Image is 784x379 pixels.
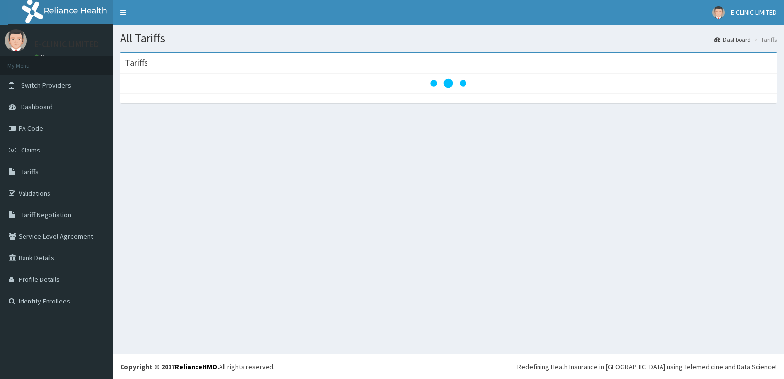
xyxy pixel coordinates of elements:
[21,210,71,219] span: Tariff Negotiation
[120,362,219,371] strong: Copyright © 2017 .
[21,167,39,176] span: Tariffs
[731,8,777,17] span: E-CLINIC LIMITED
[21,81,71,90] span: Switch Providers
[712,6,725,19] img: User Image
[21,146,40,154] span: Claims
[113,354,784,379] footer: All rights reserved.
[21,102,53,111] span: Dashboard
[429,64,468,103] svg: audio-loading
[34,40,99,49] p: E-CLINIC LIMITED
[752,35,777,44] li: Tariffs
[175,362,217,371] a: RelianceHMO
[125,58,148,67] h3: Tariffs
[714,35,751,44] a: Dashboard
[34,53,58,60] a: Online
[5,29,27,51] img: User Image
[517,362,777,372] div: Redefining Heath Insurance in [GEOGRAPHIC_DATA] using Telemedicine and Data Science!
[120,32,777,45] h1: All Tariffs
